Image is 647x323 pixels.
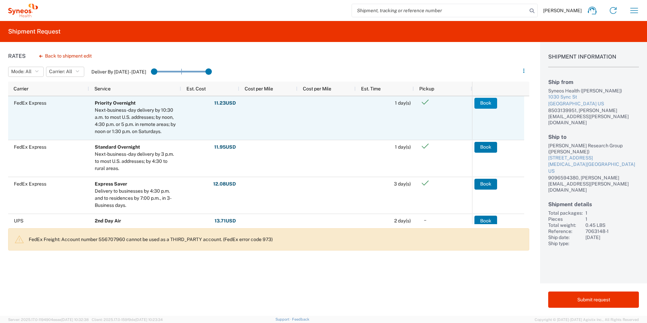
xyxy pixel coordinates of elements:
[474,98,497,109] button: Book
[14,144,46,150] span: FedEx Express
[34,50,97,62] button: Back to shipment edit
[585,216,639,222] div: 1
[394,181,411,187] span: 3 day(s)
[548,79,639,85] h2: Ship from
[186,86,206,91] span: Est. Cost
[213,179,236,190] button: 12.08USD
[213,181,236,187] strong: 12.08 USD
[548,134,639,140] h2: Ship to
[548,53,639,67] h1: Shipment Information
[8,67,44,77] button: Mode: All
[548,161,639,174] div: [MEDICAL_DATA][GEOGRAPHIC_DATA] US
[361,86,381,91] span: Est. Time
[548,143,639,155] div: [PERSON_NAME] Research Group ([PERSON_NAME])
[95,218,121,223] b: 2nd Day Air
[14,86,28,91] span: Carrier
[543,7,582,14] span: [PERSON_NAME]
[548,216,583,222] div: Pieces
[214,100,236,106] strong: 11.23 USD
[61,318,89,322] span: [DATE] 10:32:38
[94,86,111,91] span: Service
[49,68,72,75] span: Carrier: All
[29,236,523,242] p: FedEx Freight: Account number 556707960 cannot be used as a THIRD_PARTY account. (FedEx error cod...
[8,318,89,322] span: Server: 2025.17.0-1194904eeae
[135,318,163,322] span: [DATE] 10:23:34
[95,181,127,187] b: Express Saver
[46,67,84,77] button: Carrier: All
[8,27,61,36] h2: Shipment Request
[214,142,236,153] button: 11.95USD
[95,100,136,106] b: Priority Overnight
[548,228,583,234] div: Reference:
[352,4,527,17] input: Shipment, tracking or reference number
[535,317,639,323] span: Copyright © [DATE]-[DATE] Agistix Inc., All Rights Reserved
[548,210,583,216] div: Total packages:
[585,222,639,228] div: 0.45 LBS
[548,175,639,193] div: 9096594380, [PERSON_NAME][EMAIL_ADDRESS][PERSON_NAME][DOMAIN_NAME]
[395,100,411,106] span: 1 day(s)
[215,218,236,224] strong: 13.71 USD
[474,142,497,153] button: Book
[548,155,639,175] a: [STREET_ADDRESS][MEDICAL_DATA][GEOGRAPHIC_DATA] US
[548,94,639,107] a: 1030 Sync St[GEOGRAPHIC_DATA] US
[292,317,309,321] a: Feedback
[214,144,236,150] strong: 11.95 USD
[548,101,639,107] div: [GEOGRAPHIC_DATA] US
[14,181,46,187] span: FedEx Express
[95,188,178,209] div: Delivery to businesses by 4:30 p.m. and to residences by 7:00 p.m., in 3-Business days.
[14,100,46,106] span: FedEx Express
[245,86,273,91] span: Cost per Mile
[474,179,497,190] button: Book
[394,218,411,223] span: 2 day(s)
[585,228,639,234] div: 7063148-1
[14,218,23,223] span: UPS
[303,86,331,91] span: Cost per Mile
[548,88,639,94] div: Syneos Health ([PERSON_NAME])
[548,94,639,101] div: 1030 Sync St
[11,68,31,75] span: Mode: All
[214,98,236,109] button: 11.23USD
[395,144,411,150] span: 1 day(s)
[548,234,583,240] div: Ship date:
[92,318,163,322] span: Client: 2025.17.0-159f9de
[548,155,639,161] div: [STREET_ADDRESS]
[548,292,639,308] button: Submit request
[95,107,178,135] div: Next-business-day delivery by 10:30 a.m. to most U.S. addresses; by noon, 4:30 p.m. or 5 p.m. in ...
[214,216,236,227] button: 13.71USD
[8,53,26,59] h1: Rates
[548,107,639,126] div: 8503139951, [PERSON_NAME][EMAIL_ADDRESS][PERSON_NAME][DOMAIN_NAME]
[95,151,178,172] div: Next-business-day delivery by 3 p.m. to most U.S. addresses; by 4:30 to rural areas.
[548,201,639,208] h2: Shipment details
[548,222,583,228] div: Total weight:
[585,210,639,216] div: 1
[474,216,497,227] button: Book
[91,69,146,75] label: Deliver By [DATE] - [DATE]
[419,86,434,91] span: Pickup
[548,240,583,246] div: Ship type:
[275,317,292,321] a: Support
[95,144,140,150] b: Standard Overnight
[585,234,639,240] div: [DATE]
